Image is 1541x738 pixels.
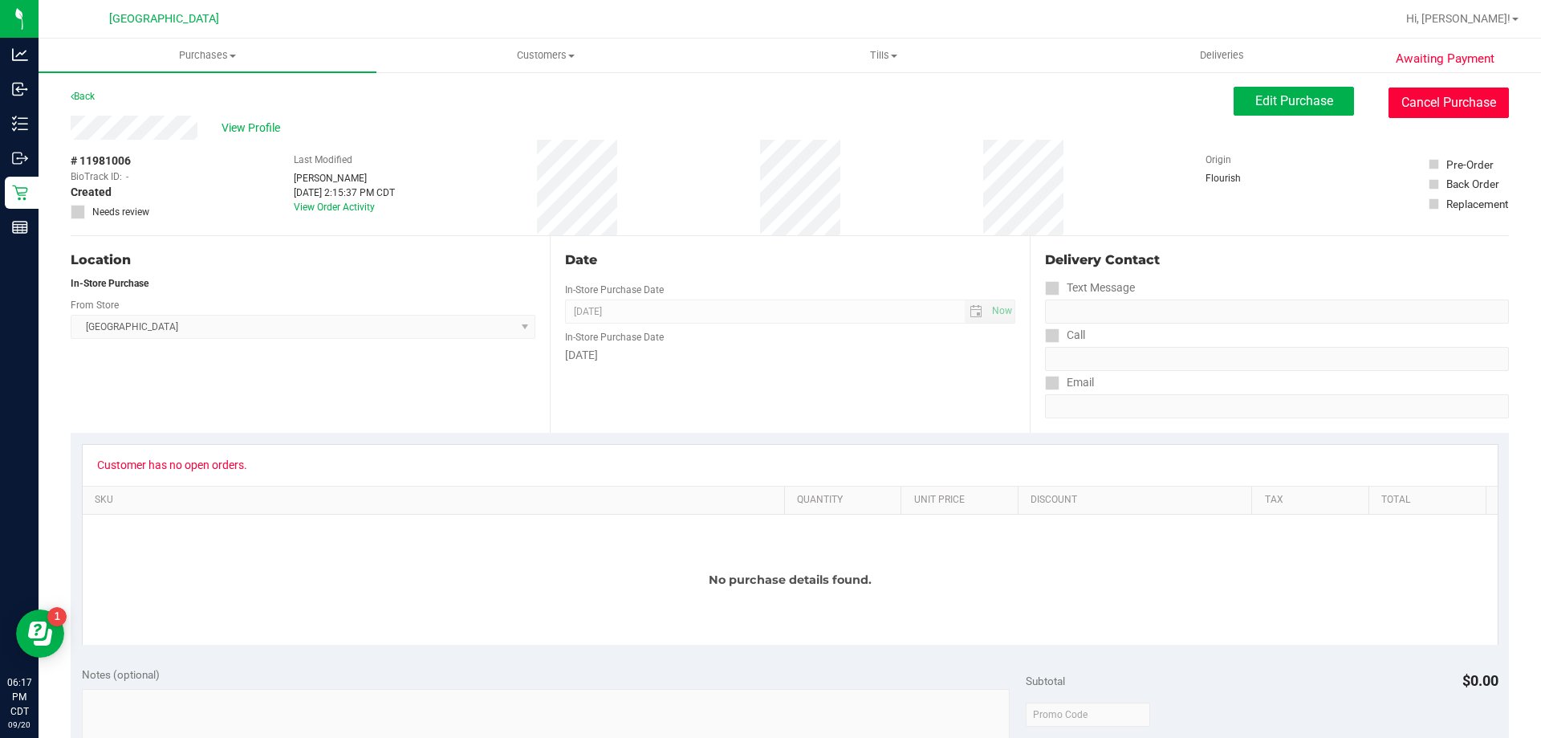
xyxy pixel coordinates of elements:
inline-svg: Retail [12,185,28,201]
iframe: Resource center unread badge [47,607,67,626]
a: Tax [1265,494,1363,507]
input: Format: (999) 999-9999 [1045,300,1509,324]
iframe: Resource center [16,610,64,658]
div: Date [565,251,1014,270]
span: Subtotal [1026,675,1065,687]
span: View Profile [222,120,286,137]
span: [GEOGRAPHIC_DATA] [109,12,219,26]
a: Tills [714,39,1052,72]
a: Back [71,91,95,102]
strong: In-Store Purchase [71,278,148,289]
label: In-Store Purchase Date [565,283,664,297]
inline-svg: Inventory [12,116,28,132]
div: [PERSON_NAME] [294,171,395,186]
a: SKU [95,494,778,507]
span: Awaiting Payment [1396,50,1494,68]
div: Customer has no open orders. [97,459,247,471]
div: Pre-Order [1446,157,1494,173]
p: 06:17 PM CDT [7,675,31,719]
div: No purchase details found. [83,515,1498,645]
span: Notes (optional) [82,668,160,681]
a: Discount [1031,494,1246,507]
label: Origin [1206,153,1231,167]
label: In-Store Purchase Date [565,330,664,345]
span: # 11981006 [71,153,131,169]
inline-svg: Outbound [12,150,28,166]
label: Last Modified [294,153,352,167]
span: - [126,169,128,184]
input: Promo Code [1026,703,1150,727]
button: Cancel Purchase [1389,88,1509,118]
div: [DATE] [565,347,1014,364]
span: Needs review [92,205,149,219]
a: Deliveries [1053,39,1391,72]
label: Call [1045,324,1085,347]
div: Replacement [1446,196,1508,212]
div: Flourish [1206,171,1286,186]
p: 09/20 [7,719,31,731]
a: Unit Price [914,494,1012,507]
span: Created [71,184,112,201]
span: Deliveries [1178,48,1266,63]
div: [DATE] 2:15:37 PM CDT [294,186,395,200]
inline-svg: Analytics [12,47,28,63]
span: Hi, [PERSON_NAME]! [1406,12,1511,25]
span: BioTrack ID: [71,169,122,184]
span: Edit Purchase [1255,93,1333,108]
span: Tills [715,48,1051,63]
span: Purchases [39,48,376,63]
inline-svg: Inbound [12,81,28,97]
span: $0.00 [1462,672,1498,689]
span: Customers [377,48,714,63]
a: Purchases [39,39,376,72]
a: View Order Activity [294,202,375,213]
div: Back Order [1446,176,1499,192]
label: Text Message [1045,276,1135,300]
a: Customers [376,39,714,72]
button: Edit Purchase [1234,87,1354,116]
div: Location [71,251,535,270]
inline-svg: Reports [12,219,28,235]
a: Total [1381,494,1479,507]
input: Format: (999) 999-9999 [1045,347,1509,371]
div: Delivery Contact [1045,251,1509,270]
label: From Store [71,298,119,312]
label: Email [1045,371,1094,394]
a: Quantity [797,494,895,507]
